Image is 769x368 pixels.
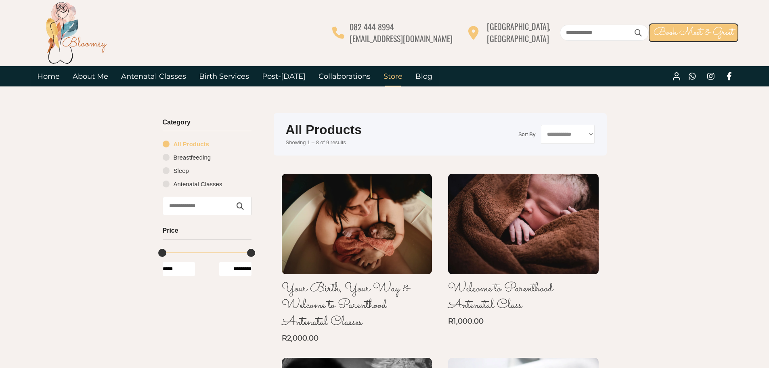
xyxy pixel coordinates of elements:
[163,177,251,191] a: Antenatal Classes
[256,66,312,86] a: Post-[DATE]
[282,334,318,343] a: R2,000.00
[282,279,409,332] a: Your Birth, Your Way & Welcome to Parenthood Antenatal Classes
[31,66,66,86] a: Home
[448,317,484,326] a: R1,000.00
[44,0,108,65] img: Bloomsy
[163,151,251,164] a: Breastfeeding
[350,32,453,44] span: [EMAIL_ADDRESS][DOMAIN_NAME]
[193,66,256,86] a: Birth Services
[66,66,115,86] a: About Me
[649,23,738,42] a: Book Meet & Greet
[163,137,251,151] a: All Products
[448,174,599,274] img: Welcome to Parenthood Antenatal Class
[350,21,394,33] span: 082 444 8994
[409,66,439,86] a: Blog
[115,66,193,86] a: Antenatal Classes
[163,113,251,137] h3: Category
[282,174,432,274] img: Your Birth, Your Way & Welcome to Parenthood Antenatal Classes
[448,279,553,315] a: Welcome to Parenthood Antenatal Class
[654,25,733,40] span: Book Meet & Greet
[163,164,251,177] a: Sleep
[312,66,377,86] a: Collaborations
[286,123,362,136] h1: All Products
[518,132,536,137] label: Sort By
[487,32,549,44] span: [GEOGRAPHIC_DATA]
[487,20,551,32] span: [GEOGRAPHIC_DATA],
[377,66,409,86] a: Store
[163,221,251,246] h3: Price
[286,139,346,145] span: Showing 1 – 8 of 9 results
